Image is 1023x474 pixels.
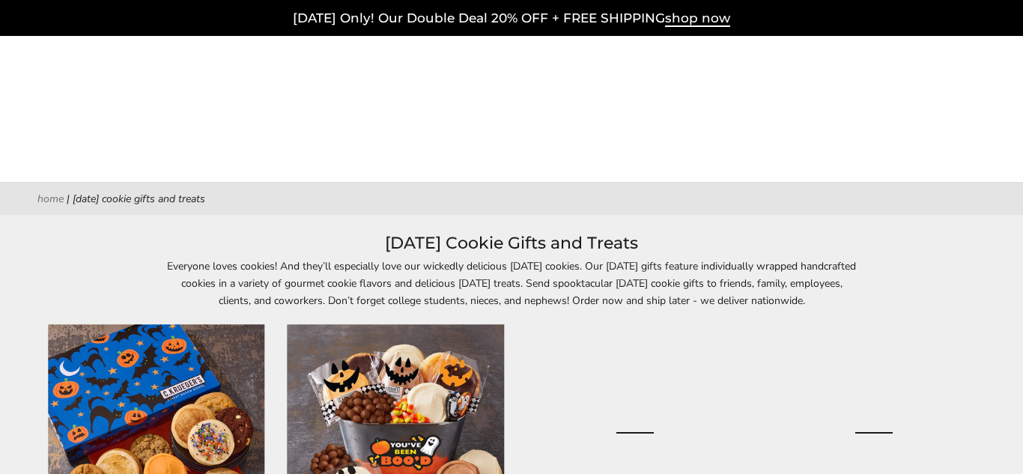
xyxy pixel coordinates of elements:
p: Everyone loves cookies! And they’ll especially love our wickedly delicious [DATE] cookies. Our [D... [167,258,856,309]
span: | [67,192,70,206]
nav: breadcrumbs [37,190,986,207]
span: shop now [665,10,730,27]
a: Home [37,192,64,206]
a: [DATE] Only! Our Double Deal 20% OFF + FREE SHIPPINGshop now [293,10,730,27]
span: [DATE] Cookie Gifts and Treats [73,192,205,206]
h1: [DATE] Cookie Gifts and Treats [60,230,963,257]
